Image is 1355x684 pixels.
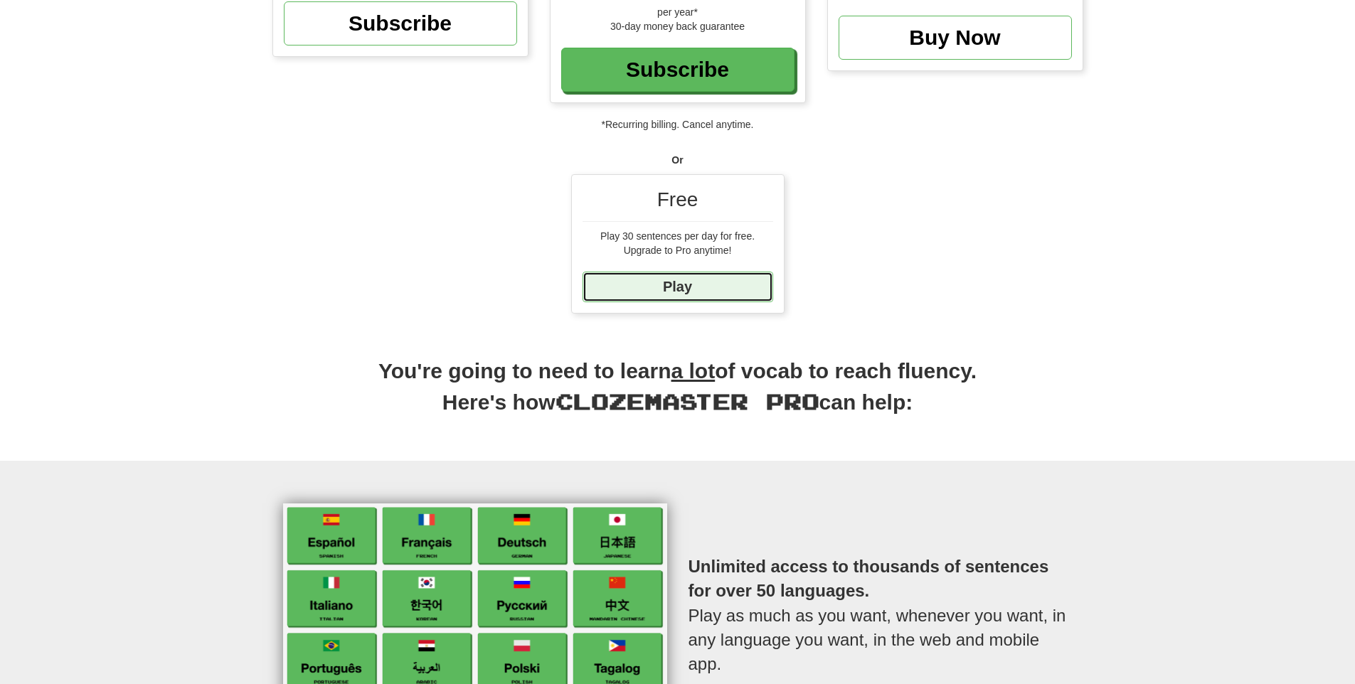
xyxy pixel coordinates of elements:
[671,154,683,166] strong: Or
[272,356,1083,433] h2: You're going to need to learn of vocab to reach fluency. Here's how can help:
[839,16,1072,60] a: Buy Now
[561,19,795,33] div: 30-day money back guarantee
[689,557,1049,600] strong: Unlimited access to thousands of sentences for over 50 languages.
[284,1,517,46] a: Subscribe
[671,359,716,383] u: a lot
[583,186,773,222] div: Free
[583,272,773,302] a: Play
[561,5,795,19] div: per year*
[561,48,795,92] a: Subscribe
[583,243,773,257] div: Upgrade to Pro anytime!
[583,229,773,243] div: Play 30 sentences per day for free.
[556,388,819,414] span: Clozemaster Pro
